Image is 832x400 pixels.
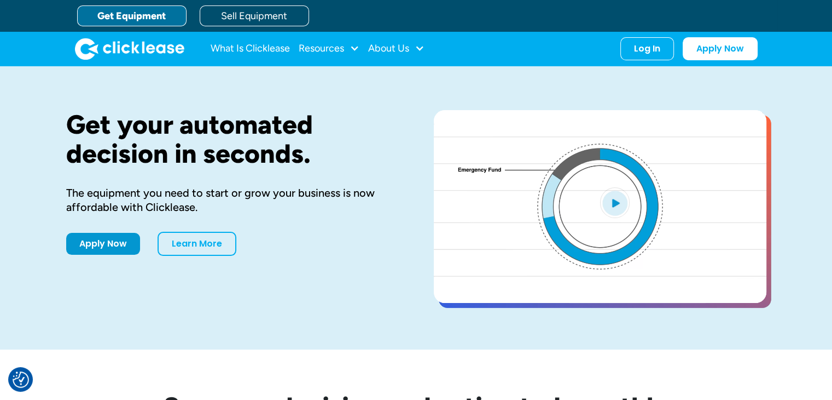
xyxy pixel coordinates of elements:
a: Apply Now [66,233,140,255]
a: What Is Clicklease [211,38,290,60]
a: home [75,38,184,60]
div: The equipment you need to start or grow your business is now affordable with Clicklease. [66,186,399,214]
h1: Get your automated decision in seconds. [66,110,399,168]
img: Revisit consent button [13,372,29,388]
div: Log In [634,43,660,54]
a: Learn More [158,232,236,256]
button: Consent Preferences [13,372,29,388]
a: open lightbox [434,110,766,303]
div: Resources [299,38,359,60]
img: Clicklease logo [75,38,184,60]
img: Blue play button logo on a light blue circular background [600,187,630,218]
a: Sell Equipment [200,5,309,26]
a: Apply Now [683,37,758,60]
div: About Us [368,38,424,60]
a: Get Equipment [77,5,187,26]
